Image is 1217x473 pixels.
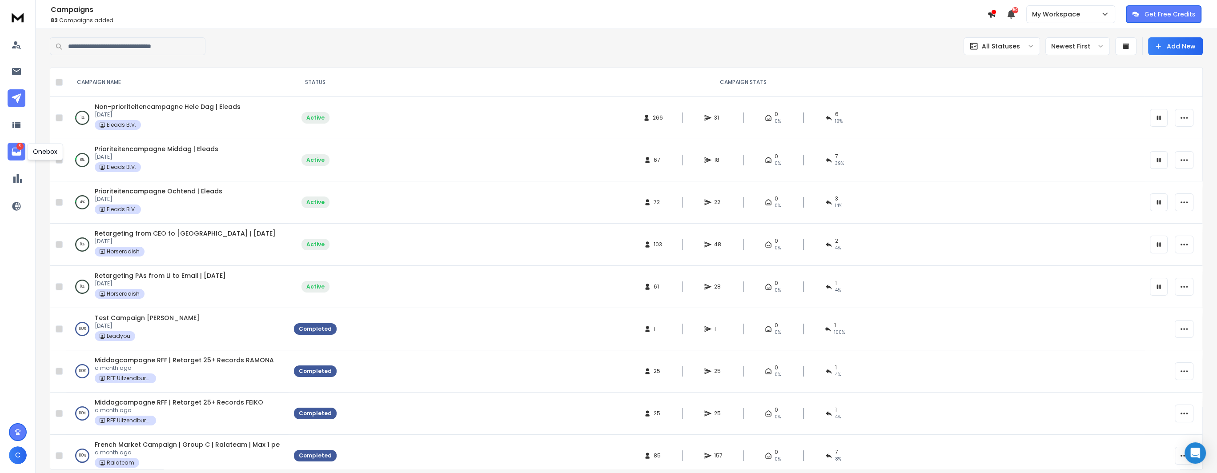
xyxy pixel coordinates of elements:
[835,245,841,252] span: 4 %
[775,413,781,421] span: 0%
[79,325,86,333] p: 100 %
[95,238,276,245] p: [DATE]
[66,308,289,350] td: 100%Test Campaign [PERSON_NAME][DATE]Leadyou
[775,406,778,413] span: 0
[299,368,332,375] div: Completed
[51,4,987,15] h1: Campaigns
[1148,37,1203,55] button: Add New
[714,368,723,375] span: 25
[66,68,289,97] th: CAMPAIGN NAME
[775,364,778,371] span: 0
[95,322,200,329] p: [DATE]
[107,248,140,255] p: Horseradish
[714,325,723,333] span: 1
[107,333,130,340] p: Leadyou
[714,452,723,459] span: 157
[835,364,837,371] span: 1
[982,42,1020,51] p: All Statuses
[95,398,263,407] a: Middagcampagne RFF | Retarget 25+ Records FEIKO
[1032,10,1084,19] p: My Workspace
[1185,442,1206,464] div: Open Intercom Messenger
[79,451,86,460] p: 100 %
[835,111,839,118] span: 6
[775,195,778,202] span: 0
[306,156,325,164] div: Active
[714,241,723,248] span: 48
[95,356,274,365] a: Middagcampagne RFF | Retarget 25+ Records RAMONA
[1012,7,1018,13] span: 50
[775,322,778,329] span: 0
[306,283,325,290] div: Active
[835,153,838,160] span: 7
[835,280,837,287] span: 1
[9,9,27,25] img: logo
[299,452,332,459] div: Completed
[775,371,781,378] span: 0%
[66,266,289,308] td: 0%Retargeting PAs from LI to Email | [DATE][DATE]Horseradish
[95,111,241,118] p: [DATE]
[95,229,276,238] a: Retargeting from CEO to [GEOGRAPHIC_DATA] | [DATE]
[714,156,723,164] span: 18
[835,118,843,125] span: 19 %
[306,199,325,206] div: Active
[835,202,842,209] span: 14 %
[834,329,845,336] span: 100 %
[51,17,987,24] p: Campaigns added
[775,449,778,456] span: 0
[775,111,778,118] span: 0
[95,313,200,322] a: Test Campaign [PERSON_NAME]
[714,114,723,121] span: 31
[107,459,134,466] p: Ralateam
[95,271,226,280] a: Retargeting PAs from LI to Email | [DATE]
[80,156,84,164] p: 8 %
[95,407,263,414] p: a month ago
[95,153,218,160] p: [DATE]
[306,241,325,248] div: Active
[1045,37,1110,55] button: Newest First
[775,153,778,160] span: 0
[95,449,280,456] p: a month ago
[95,196,222,203] p: [DATE]
[654,452,663,459] span: 85
[654,410,663,417] span: 25
[8,143,25,160] a: 3
[775,456,781,463] span: 0%
[107,417,151,424] p: RFF Uitzendbureau
[775,280,778,287] span: 0
[342,68,1145,97] th: CAMPAIGN STATS
[79,409,86,418] p: 100 %
[80,198,85,207] p: 4 %
[775,245,781,252] span: 0%
[835,237,838,245] span: 2
[95,187,222,196] a: Prioriteitencampagne Ochtend | Eleads
[835,160,844,167] span: 39 %
[107,375,151,382] p: RFF Uitzendbureau
[66,393,289,435] td: 100%Middagcampagne RFF | Retarget 25+ Records FEIKOa month agoRFF Uitzendbureau
[835,406,837,413] span: 1
[9,446,27,464] button: C
[66,181,289,224] td: 4%Prioriteitencampagne Ochtend | Eleads[DATE]Eleads B.V.
[66,97,289,139] td: 1%Non-prioriteitencampagne Hele Dag | Eleads[DATE]Eleads B.V.
[775,118,781,125] span: 0%
[654,156,663,164] span: 67
[714,199,723,206] span: 22
[775,160,781,167] span: 0%
[654,325,663,333] span: 1
[835,371,841,378] span: 4 %
[654,241,663,248] span: 103
[66,350,289,393] td: 100%Middagcampagne RFF | Retarget 25+ Records RAMONAa month agoRFF Uitzendbureau
[835,456,841,463] span: 8 %
[714,283,723,290] span: 28
[95,102,241,111] a: Non-prioriteitencampagne Hele Dag | Eleads
[289,68,342,97] th: STATUS
[107,290,140,297] p: Horseradish
[107,121,136,128] p: Eleads B.V.
[107,164,136,171] p: Eleads B.V.
[306,114,325,121] div: Active
[714,410,723,417] span: 25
